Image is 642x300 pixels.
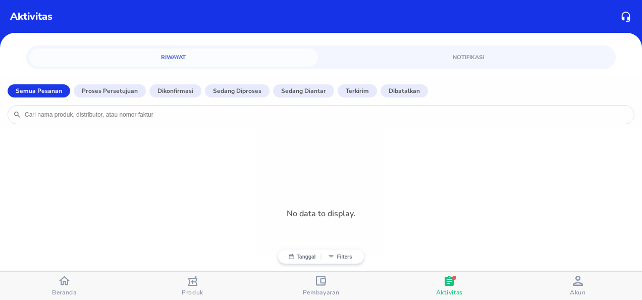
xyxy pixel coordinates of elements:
span: Produk [182,288,203,296]
button: Pembayaran [257,272,385,300]
span: Beranda [52,288,77,296]
button: Aktivitas [385,272,513,300]
p: Semua Pesanan [16,86,62,95]
p: Dikonfirmasi [157,86,193,95]
p: Proses Persetujuan [82,86,138,95]
p: Aktivitas [10,9,52,24]
span: Notifikasi [330,53,607,62]
button: Dikonfirmasi [149,84,201,97]
div: simple tabs [26,45,616,67]
span: Aktivitas [436,288,463,296]
button: Semua Pesanan [8,84,70,97]
button: Proses Persetujuan [74,84,146,97]
span: Akun [570,288,586,296]
button: Sedang diproses [205,84,270,97]
p: Terkirim [346,86,369,95]
button: Sedang diantar [273,84,334,97]
button: Akun [514,272,642,300]
button: Filters [321,254,359,260]
p: Sedang diproses [213,86,261,95]
p: Sedang diantar [281,86,326,95]
span: Riwayat [35,53,312,62]
button: Terkirim [338,84,377,97]
p: No data to display. [287,208,355,220]
button: Produk [128,272,256,300]
span: Pembayaran [303,288,340,296]
button: Tanggal [283,254,321,260]
a: Riwayat [29,48,318,67]
input: Cari nama produk, distributor, atau nomor faktur [24,111,629,119]
a: Notifikasi [324,48,613,67]
button: Dibatalkan [381,84,428,97]
p: Dibatalkan [389,86,420,95]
